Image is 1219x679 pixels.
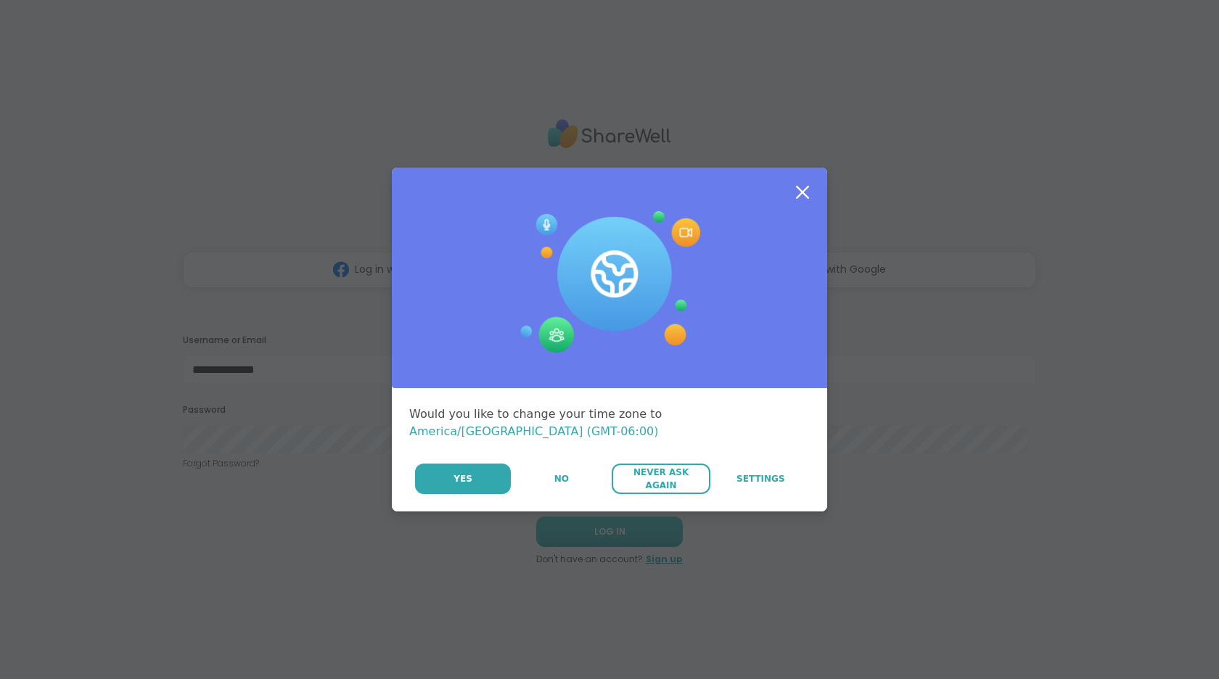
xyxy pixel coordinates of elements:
button: Never Ask Again [612,464,710,494]
button: No [512,464,610,494]
span: America/[GEOGRAPHIC_DATA] (GMT-06:00) [409,424,659,438]
span: Settings [736,472,785,485]
button: Yes [415,464,511,494]
span: Yes [453,472,472,485]
span: No [554,472,569,485]
a: Settings [712,464,810,494]
span: Never Ask Again [619,466,702,492]
div: Would you like to change your time zone to [409,406,810,440]
img: Session Experience [519,211,700,353]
